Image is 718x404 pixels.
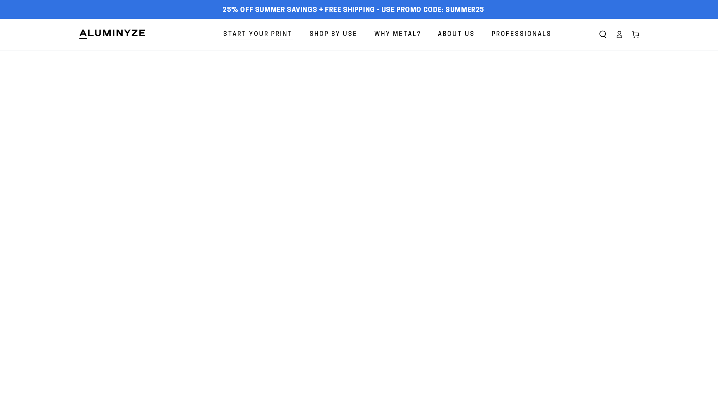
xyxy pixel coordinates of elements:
[223,6,484,15] span: 25% off Summer Savings + Free Shipping - Use Promo Code: SUMMER25
[310,29,358,40] span: Shop By Use
[595,26,611,43] summary: Search our site
[492,29,552,40] span: Professionals
[79,29,146,40] img: Aluminyze
[218,25,298,45] a: Start Your Print
[304,25,363,45] a: Shop By Use
[486,25,557,45] a: Professionals
[438,29,475,40] span: About Us
[374,29,421,40] span: Why Metal?
[432,25,481,45] a: About Us
[223,29,293,40] span: Start Your Print
[369,25,427,45] a: Why Metal?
